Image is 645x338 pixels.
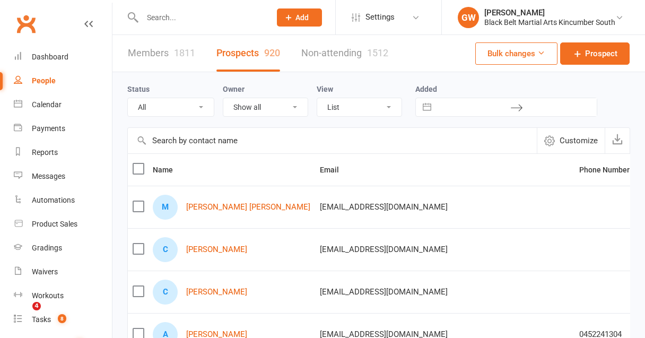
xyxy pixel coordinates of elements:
a: Waivers [14,260,112,284]
span: Email [320,166,351,174]
a: Workouts [14,284,112,308]
span: Settings [365,5,395,29]
a: [PERSON_NAME] [186,245,247,254]
div: Miller [153,195,178,220]
label: Owner [223,85,245,93]
button: Name [153,163,185,176]
div: Black Belt Martial Arts Kincumber South [484,18,615,27]
a: Members1811 [128,35,195,72]
div: People [32,76,56,85]
a: Clubworx [13,11,39,37]
a: Gradings [14,236,112,260]
label: View [317,85,333,93]
div: Waivers [32,267,58,276]
div: Messages [32,172,65,180]
span: Name [153,166,185,174]
div: 1512 [367,47,388,58]
label: Added [415,85,597,93]
span: [EMAIL_ADDRESS][DOMAIN_NAME] [320,282,448,302]
a: Calendar [14,93,112,117]
a: Messages [14,164,112,188]
a: People [14,69,112,93]
a: Tasks 8 [14,308,112,332]
div: GW [458,7,479,28]
a: Non-attending1512 [301,35,388,72]
a: Prospects920 [216,35,280,72]
button: Interact with the calendar and add the check-in date for your trip. [417,98,437,116]
div: Caleb [153,280,178,305]
button: Customize [537,128,605,153]
div: Workouts [32,291,64,300]
span: 8 [58,314,66,323]
span: Customize [560,134,598,147]
div: Reports [32,148,58,157]
span: 4 [32,302,41,310]
button: Add [277,8,322,27]
a: Reports [14,141,112,164]
div: 920 [264,47,280,58]
button: Email [320,163,351,176]
button: Bulk changes [475,42,557,65]
div: Dashboard [32,53,68,61]
div: Payments [32,124,65,133]
div: Charlie [153,237,178,262]
div: Calendar [32,100,62,109]
div: [PERSON_NAME] [484,8,615,18]
span: Prospect [585,47,617,60]
a: Product Sales [14,212,112,236]
div: Product Sales [32,220,77,228]
iframe: Intercom live chat [11,302,36,327]
div: Gradings [32,244,62,252]
a: Prospect [560,42,630,65]
input: Search... [139,10,263,25]
label: Status [127,85,150,93]
a: [PERSON_NAME] [186,288,247,297]
span: Add [295,13,309,22]
span: [EMAIL_ADDRESS][DOMAIN_NAME] [320,239,448,259]
span: Phone Number [579,166,641,174]
div: Tasks [32,315,51,324]
input: Search by contact name [128,128,537,153]
a: Dashboard [14,45,112,69]
div: Automations [32,196,75,204]
span: [EMAIL_ADDRESS][DOMAIN_NAME] [320,197,448,217]
div: 1811 [174,47,195,58]
a: Payments [14,117,112,141]
button: Phone Number [579,163,641,176]
a: Automations [14,188,112,212]
a: [PERSON_NAME] [PERSON_NAME] [186,203,310,212]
